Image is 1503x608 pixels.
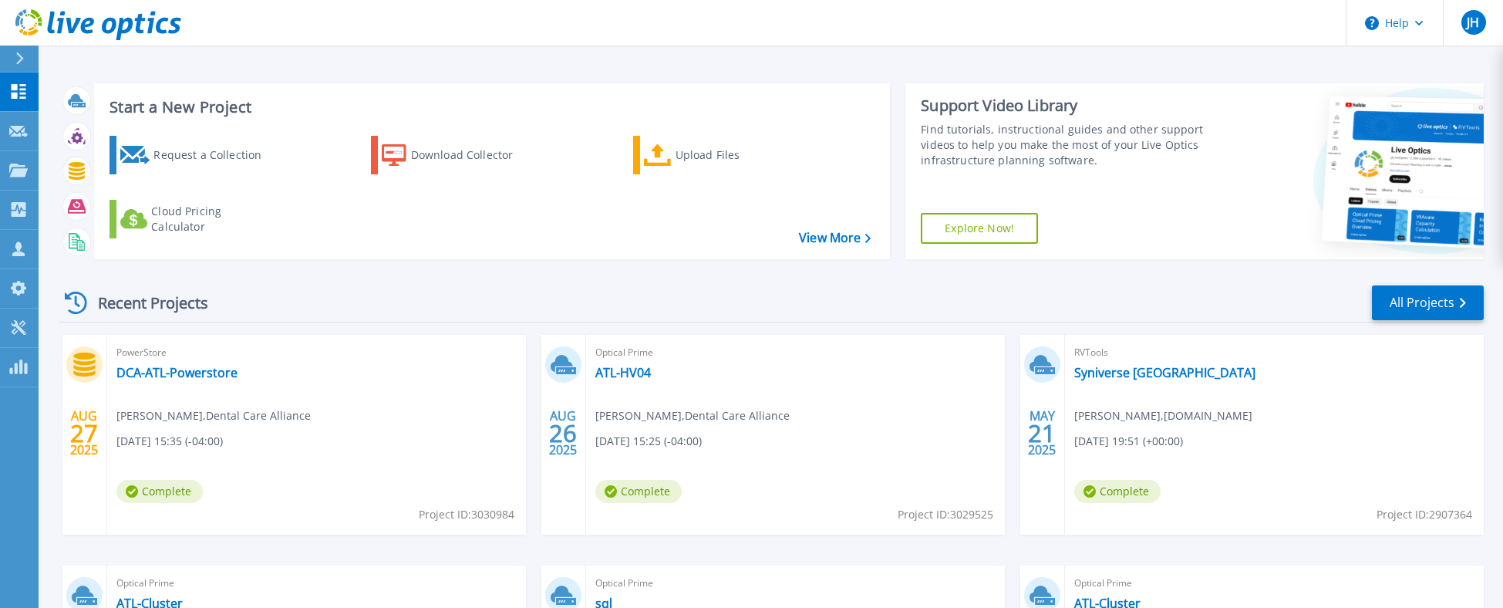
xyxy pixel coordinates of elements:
span: Project ID: 3029525 [898,506,993,523]
a: Cloud Pricing Calculator [110,200,281,238]
div: Download Collector [411,140,534,171]
span: JH [1467,16,1479,29]
span: Optical Prime [595,344,996,361]
span: [PERSON_NAME] , Dental Care Alliance [595,407,790,424]
span: Complete [1074,480,1161,503]
div: AUG 2025 [548,405,578,461]
span: Complete [595,480,682,503]
span: Optical Prime [595,575,996,592]
span: 21 [1028,427,1056,440]
span: 27 [70,427,98,440]
div: MAY 2025 [1027,405,1056,461]
div: Upload Files [676,140,799,171]
div: AUG 2025 [69,405,99,461]
div: Find tutorials, instructional guides and other support videos to help you make the most of your L... [921,122,1215,168]
span: Optical Prime [1074,575,1474,592]
span: Optical Prime [116,575,517,592]
span: PowerStore [116,344,517,361]
div: Request a Collection [153,140,277,171]
a: All Projects [1372,285,1484,320]
a: Syniverse [GEOGRAPHIC_DATA] [1074,365,1255,380]
a: ATL-HV04 [595,365,651,380]
span: [PERSON_NAME] , [DOMAIN_NAME] [1074,407,1252,424]
span: [PERSON_NAME] , Dental Care Alliance [116,407,311,424]
h3: Start a New Project [110,99,870,116]
span: [DATE] 19:51 (+00:00) [1074,433,1183,450]
a: View More [799,231,871,245]
div: Support Video Library [921,96,1215,116]
a: Download Collector [371,136,543,174]
span: Project ID: 2907364 [1377,506,1472,523]
span: 26 [549,427,577,440]
a: Explore Now! [921,213,1038,244]
a: Upload Files [633,136,805,174]
div: Recent Projects [59,284,229,322]
span: [DATE] 15:35 (-04:00) [116,433,223,450]
div: Cloud Pricing Calculator [151,204,275,235]
a: DCA-ATL-Powerstore [116,365,238,380]
span: Complete [116,480,203,503]
span: RVTools [1074,344,1474,361]
span: [DATE] 15:25 (-04:00) [595,433,702,450]
span: Project ID: 3030984 [419,506,514,523]
a: Request a Collection [110,136,281,174]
